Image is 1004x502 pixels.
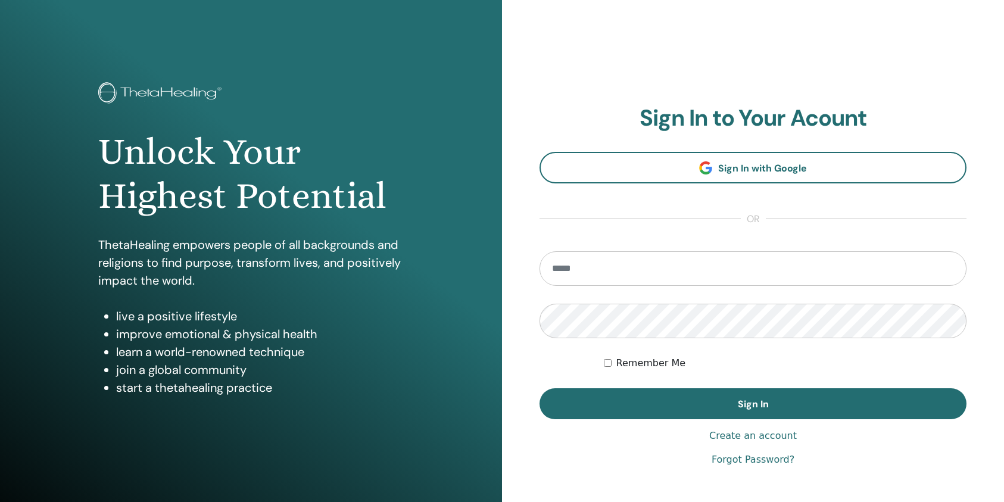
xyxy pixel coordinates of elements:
[116,325,403,343] li: improve emotional & physical health
[616,356,686,370] label: Remember Me
[709,429,797,443] a: Create an account
[540,105,966,132] h2: Sign In to Your Acount
[604,356,966,370] div: Keep me authenticated indefinitely or until I manually logout
[116,343,403,361] li: learn a world-renowned technique
[540,388,966,419] button: Sign In
[738,398,769,410] span: Sign In
[98,130,403,219] h1: Unlock Your Highest Potential
[116,361,403,379] li: join a global community
[116,379,403,397] li: start a thetahealing practice
[540,152,966,183] a: Sign In with Google
[712,453,794,467] a: Forgot Password?
[98,236,403,289] p: ThetaHealing empowers people of all backgrounds and religions to find purpose, transform lives, a...
[116,307,403,325] li: live a positive lifestyle
[741,212,766,226] span: or
[718,162,807,174] span: Sign In with Google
